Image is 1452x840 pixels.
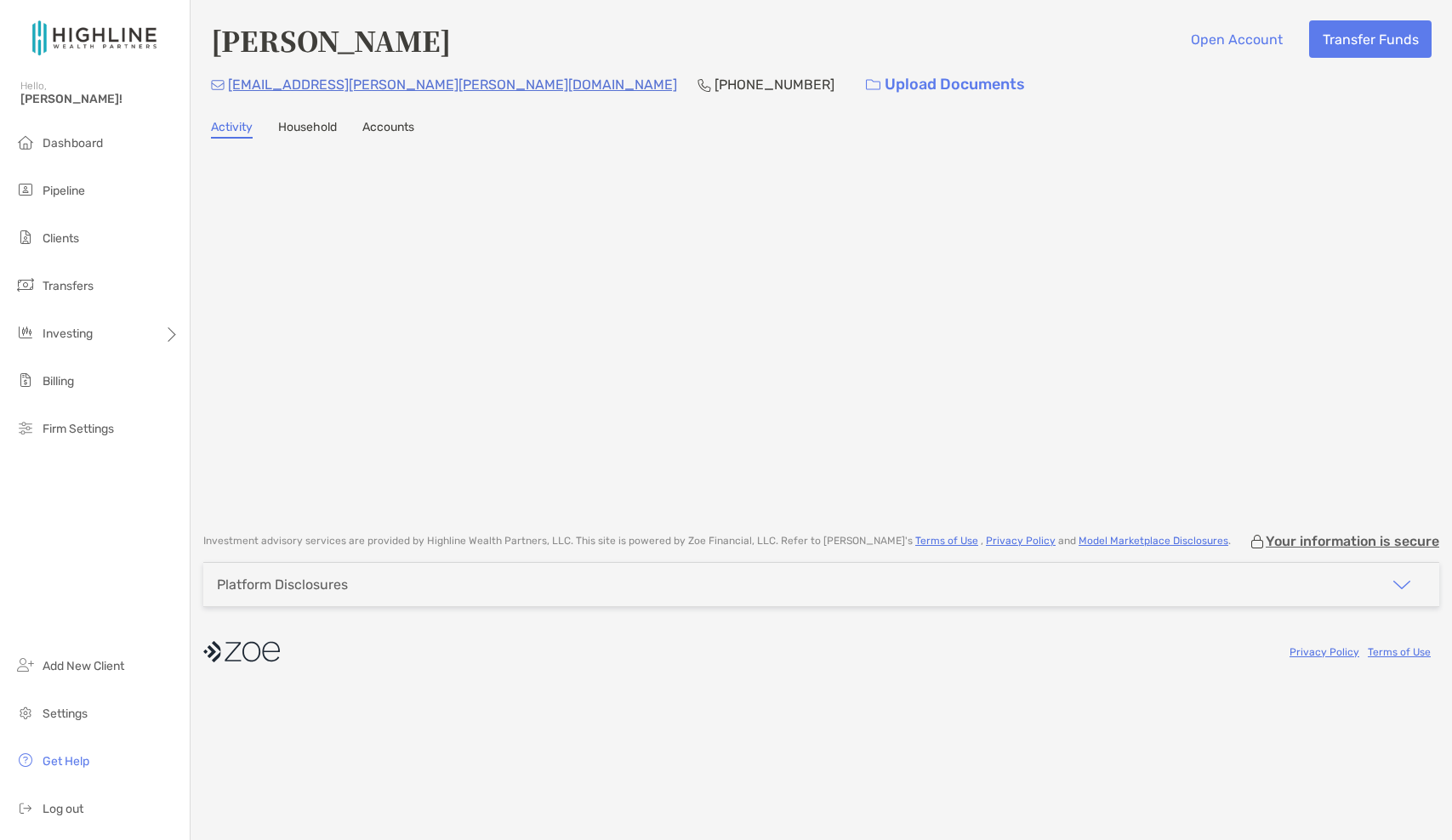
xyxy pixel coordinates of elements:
a: Accounts [362,120,414,139]
span: Log out [43,802,83,816]
img: clients icon [15,227,36,247]
img: investing icon [15,322,36,343]
p: Investment advisory services are provided by Highline Wealth Partners, LLC . This site is powered... [203,535,1231,548]
span: Investing [43,326,93,341]
img: settings icon [15,702,36,723]
img: firm-settings icon [15,417,36,438]
p: [EMAIL_ADDRESS][PERSON_NAME][PERSON_NAME][DOMAIN_NAME] [228,74,677,95]
span: Get Help [43,754,89,769]
p: Your information is secure [1266,533,1439,549]
button: Open Account [1177,20,1295,58]
span: [PERSON_NAME]! [20,92,179,106]
a: Terms of Use [915,535,978,547]
span: Pipeline [43,184,85,198]
img: get-help icon [15,750,36,770]
span: Settings [43,707,88,721]
a: Activity [211,120,253,139]
h4: [PERSON_NAME] [211,20,451,60]
img: Email Icon [211,80,225,90]
a: Model Marketplace Disclosures [1079,535,1228,547]
img: icon arrow [1392,575,1412,595]
span: Transfers [43,279,94,293]
img: transfers icon [15,275,36,295]
a: Upload Documents [855,66,1036,103]
a: Privacy Policy [986,535,1056,547]
span: Billing [43,374,74,389]
img: add_new_client icon [15,655,36,675]
a: Terms of Use [1368,646,1431,658]
img: logout icon [15,797,36,818]
img: company logo [203,633,280,671]
img: dashboard icon [15,132,36,152]
a: Privacy Policy [1290,646,1359,658]
span: Firm Settings [43,422,114,436]
span: Dashboard [43,136,103,150]
p: [PHONE_NUMBER] [715,74,834,95]
div: Platform Disclosures [217,576,348,593]
img: Phone Icon [698,78,711,92]
button: Transfer Funds [1309,20,1432,58]
img: pipeline icon [15,179,36,200]
img: Zoe Logo [20,7,169,68]
img: billing icon [15,370,36,390]
span: Clients [43,231,79,246]
a: Household [278,120,337,139]
span: Add New Client [43,659,124,673]
img: button icon [866,79,880,91]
